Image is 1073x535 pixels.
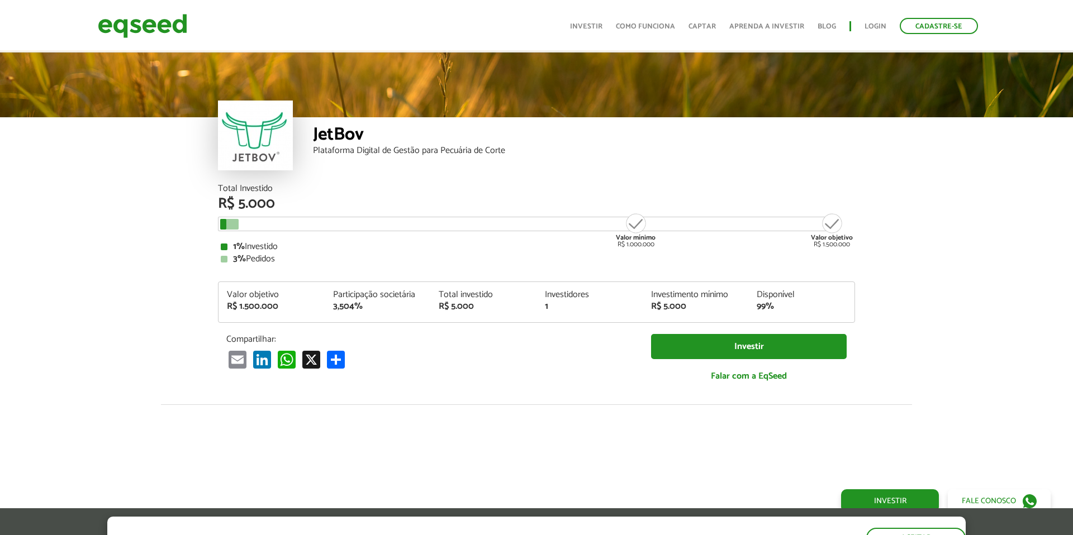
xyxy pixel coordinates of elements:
[729,23,804,30] a: Aprenda a investir
[900,18,978,34] a: Cadastre-se
[811,232,853,243] strong: Valor objetivo
[226,334,634,345] p: Compartilhar:
[651,334,847,359] a: Investir
[948,489,1051,513] a: Fale conosco
[325,350,347,369] a: Share
[651,365,847,388] a: Falar com a EqSeed
[227,302,316,311] div: R$ 1.500.000
[227,290,316,299] div: Valor objetivo
[218,197,855,211] div: R$ 5.000
[811,212,853,248] div: R$ 1.500.000
[333,302,422,311] div: 3,504%
[757,302,846,311] div: 99%
[865,23,886,30] a: Login
[615,212,657,248] div: R$ 1.000.000
[233,239,245,254] strong: 1%
[107,517,512,534] h5: O site da EqSeed utiliza cookies para melhorar sua navegação.
[651,290,740,299] div: Investimento mínimo
[276,350,298,369] a: WhatsApp
[221,255,852,264] div: Pedidos
[313,146,855,155] div: Plataforma Digital de Gestão para Pecuária de Corte
[300,350,322,369] a: X
[333,290,422,299] div: Participação societária
[313,126,855,146] div: JetBov
[226,350,249,369] a: Email
[616,232,656,243] strong: Valor mínimo
[98,11,187,41] img: EqSeed
[651,302,740,311] div: R$ 5.000
[757,290,846,299] div: Disponível
[439,302,528,311] div: R$ 5.000
[218,184,855,193] div: Total Investido
[545,302,634,311] div: 1
[233,251,246,266] strong: 3%
[439,290,528,299] div: Total investido
[221,242,852,251] div: Investido
[570,23,602,30] a: Investir
[545,290,634,299] div: Investidores
[689,23,716,30] a: Captar
[616,23,675,30] a: Como funciona
[818,23,836,30] a: Blog
[251,350,273,369] a: LinkedIn
[841,489,939,513] a: Investir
